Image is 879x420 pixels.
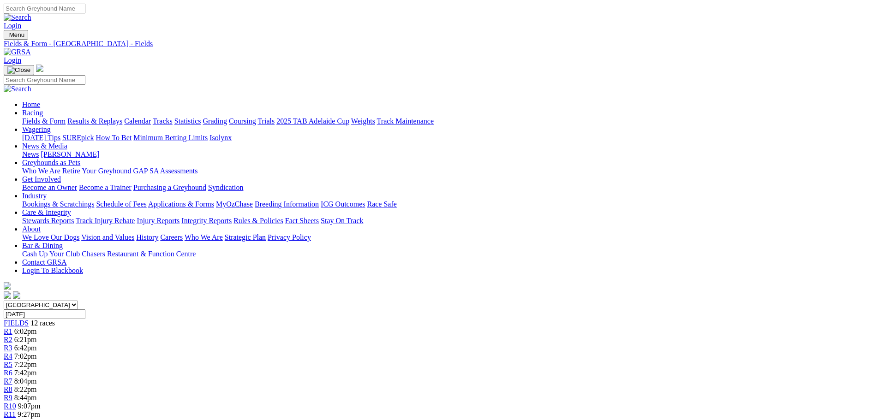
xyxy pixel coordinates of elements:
div: Get Involved [22,183,875,192]
div: Fields & Form - [GEOGRAPHIC_DATA] - Fields [4,40,875,48]
div: Wagering [22,134,875,142]
a: Get Involved [22,175,61,183]
button: Toggle navigation [4,65,34,75]
span: R4 [4,352,12,360]
img: facebook.svg [4,291,11,299]
a: Grading [203,117,227,125]
a: Strategic Plan [225,233,266,241]
a: Who We Are [22,167,60,175]
a: R10 [4,402,16,410]
a: News [22,150,39,158]
a: Bar & Dining [22,242,63,249]
a: R1 [4,327,12,335]
div: News & Media [22,150,875,159]
a: Contact GRSA [22,258,66,266]
a: How To Bet [96,134,132,142]
div: Racing [22,117,875,125]
a: Race Safe [367,200,396,208]
a: R7 [4,377,12,385]
a: R11 [4,410,16,418]
a: History [136,233,158,241]
a: Statistics [174,117,201,125]
a: Minimum Betting Limits [133,134,208,142]
span: 12 races [30,319,55,327]
span: 6:02pm [14,327,37,335]
a: Chasers Restaurant & Function Centre [82,250,196,258]
a: 2025 TAB Adelaide Cup [276,117,349,125]
a: Trials [257,117,275,125]
span: 8:04pm [14,377,37,385]
a: R9 [4,394,12,402]
a: Care & Integrity [22,208,71,216]
span: 6:42pm [14,344,37,352]
div: Care & Integrity [22,217,875,225]
img: GRSA [4,48,31,56]
a: Home [22,101,40,108]
a: Who We Are [185,233,223,241]
span: 8:22pm [14,385,37,393]
button: Toggle navigation [4,30,28,40]
img: logo-grsa-white.png [36,65,43,72]
a: Login To Blackbook [22,266,83,274]
div: Industry [22,200,875,208]
a: Wagering [22,125,51,133]
a: SUREpick [62,134,94,142]
a: Schedule of Fees [96,200,146,208]
input: Search [4,4,85,13]
a: Rules & Policies [233,217,283,225]
a: Bookings & Scratchings [22,200,94,208]
a: Become a Trainer [79,183,132,191]
img: Close [7,66,30,74]
span: 9:27pm [18,410,40,418]
a: Track Maintenance [377,117,434,125]
a: Calendar [124,117,151,125]
a: R5 [4,361,12,368]
a: R2 [4,336,12,343]
a: Isolynx [209,134,232,142]
img: Search [4,85,31,93]
span: 7:42pm [14,369,37,377]
a: R8 [4,385,12,393]
a: Vision and Values [81,233,134,241]
a: Fields & Form [22,117,66,125]
a: FIELDS [4,319,29,327]
div: Greyhounds as Pets [22,167,875,175]
a: Industry [22,192,47,200]
a: Weights [351,117,375,125]
a: GAP SA Assessments [133,167,198,175]
span: 7:02pm [14,352,37,360]
div: Bar & Dining [22,250,875,258]
a: Login [4,22,21,30]
a: ICG Outcomes [321,200,365,208]
a: Coursing [229,117,256,125]
span: Menu [9,31,24,38]
span: 9:07pm [18,402,41,410]
a: Applications & Forms [148,200,214,208]
a: We Love Our Dogs [22,233,79,241]
a: News & Media [22,142,67,150]
div: About [22,233,875,242]
a: [PERSON_NAME] [41,150,99,158]
a: Purchasing a Greyhound [133,183,206,191]
a: Cash Up Your Club [22,250,80,258]
a: About [22,225,41,233]
a: Breeding Information [255,200,319,208]
a: Privacy Policy [268,233,311,241]
a: R6 [4,369,12,377]
a: Careers [160,233,183,241]
a: MyOzChase [216,200,253,208]
a: Tracks [153,117,173,125]
a: Racing [22,109,43,117]
a: Integrity Reports [181,217,232,225]
a: Stay On Track [321,217,363,225]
